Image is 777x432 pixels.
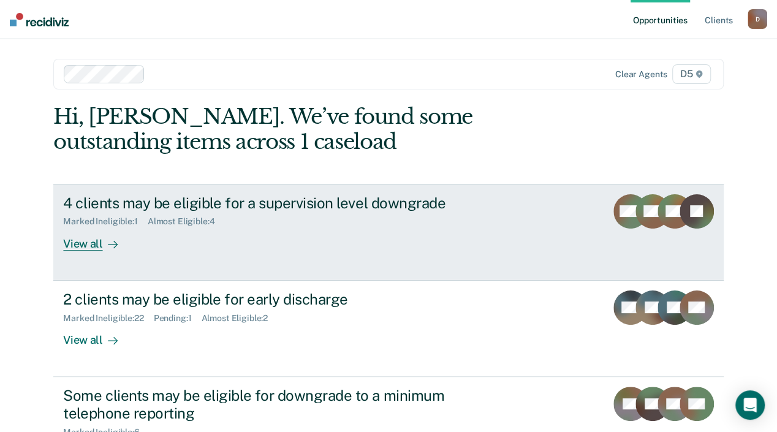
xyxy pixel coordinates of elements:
div: View all [63,323,132,347]
a: 2 clients may be eligible for early dischargeMarked Ineligible:22Pending:1Almost Eligible:2View all [53,281,723,377]
div: View all [63,227,132,251]
div: Marked Ineligible : 22 [63,313,153,324]
div: 2 clients may be eligible for early discharge [63,290,493,308]
div: Some clients may be eligible for downgrade to a minimum telephone reporting [63,387,493,422]
img: Recidiviz [10,13,69,26]
a: 4 clients may be eligible for a supervision level downgradeMarked Ineligible:1Almost Eligible:4Vi... [53,184,723,281]
div: Pending : 1 [154,313,202,324]
span: D5 [672,64,711,84]
div: Open Intercom Messenger [735,390,765,420]
div: Almost Eligible : 4 [148,216,225,227]
button: D [748,9,767,29]
div: Almost Eligible : 2 [201,313,278,324]
div: Clear agents [615,69,667,80]
div: 4 clients may be eligible for a supervision level downgrade [63,194,493,212]
div: Marked Ineligible : 1 [63,216,147,227]
div: Hi, [PERSON_NAME]. We’ve found some outstanding items across 1 caseload [53,104,589,154]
